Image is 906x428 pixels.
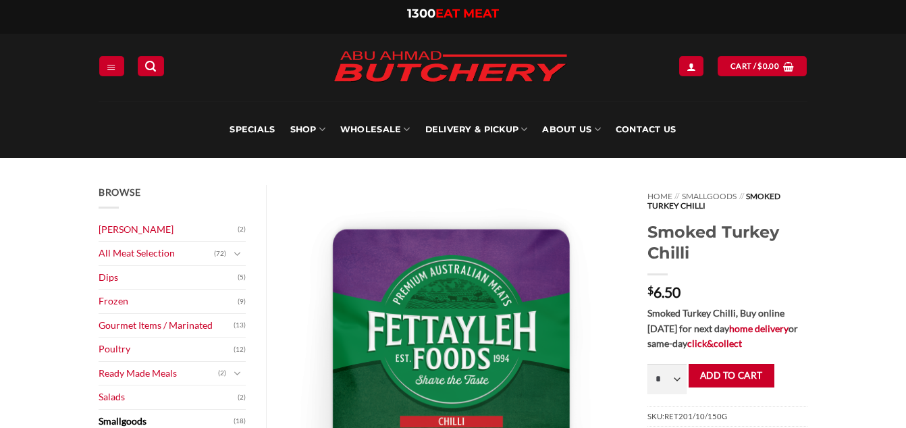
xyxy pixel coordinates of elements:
bdi: 0.00 [757,61,779,70]
span: EAT MEAT [435,6,499,21]
span: $ [647,285,654,296]
a: About Us [542,101,600,158]
a: Salads [99,385,238,409]
span: SKU: [647,406,807,426]
a: click&collect [687,338,742,349]
span: (5) [238,267,246,288]
a: Wholesale [340,101,410,158]
a: 1300EAT MEAT [407,6,499,21]
a: Delivery & Pickup [425,101,528,158]
span: RET201/10/150G [664,412,727,421]
a: Smallgoods [682,191,737,201]
span: Browse [99,186,140,198]
span: (2) [238,387,246,408]
button: Toggle [230,366,246,381]
span: (2) [238,219,246,240]
span: (13) [234,315,246,336]
bdi: 6.50 [647,284,681,300]
span: (9) [238,292,246,312]
a: Login [679,56,703,76]
a: Dips [99,266,238,290]
a: home delivery [729,323,789,334]
span: $ [757,60,762,72]
a: Contact Us [616,101,676,158]
a: Search [138,56,163,76]
a: Specials [230,101,275,158]
h1: Smoked Turkey Chilli [647,221,807,263]
a: All Meat Selection [99,242,214,265]
span: (12) [234,340,246,360]
a: [PERSON_NAME] [99,218,238,242]
span: (2) [218,363,226,383]
img: Abu Ahmad Butchery [322,42,579,93]
a: Gourmet Items / Marinated [99,314,234,338]
span: (72) [214,244,226,264]
a: Home [647,191,672,201]
a: Frozen [99,290,238,313]
a: Menu [99,56,124,76]
span: Smoked Turkey Chilli [647,191,780,211]
span: // [674,191,679,201]
a: SHOP [290,101,325,158]
button: Toggle [230,246,246,261]
button: Add to cart [689,364,774,387]
span: 1300 [407,6,435,21]
a: Poultry [99,338,234,361]
span: Cart / [730,60,779,72]
span: // [739,191,744,201]
a: Ready Made Meals [99,362,218,385]
strong: Smoked Turkey Chilli, Buy online [DATE] for next day or same-day [647,307,798,349]
a: View cart [718,56,807,76]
